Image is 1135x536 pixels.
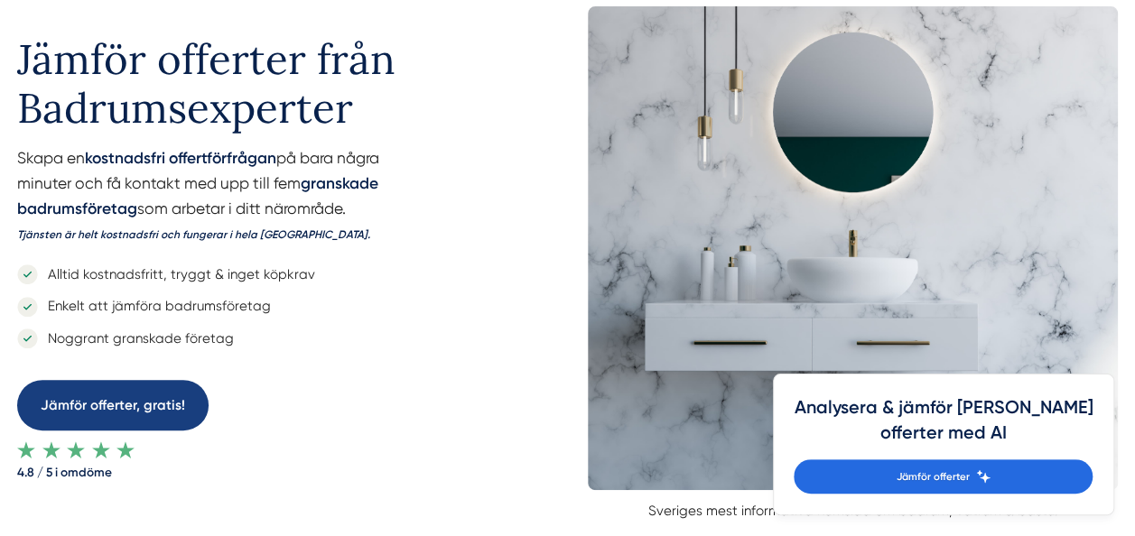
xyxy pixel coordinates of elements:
p: Skapa en på bara några minuter och få kontakt med upp till fem som arbetar i ditt närområde. [17,146,456,254]
p: Enkelt att jämföra badrumsföretag [38,295,271,317]
i: Tjänsten är helt kostnadsfri och fungerar i hela [GEOGRAPHIC_DATA]. [17,228,370,241]
a: Jämför offerter, gratis! [17,380,209,430]
strong: granskade badrumsföretag [17,174,378,217]
h1: Jämför offerter från Badrumsexperter [17,6,456,146]
p: Noggrant granskade företag [38,328,234,349]
strong: kostnadsfri offertförfrågan [85,149,276,167]
a: Jämför offerter [794,459,1093,494]
strong: 4.8 / 5 i omdöme [17,458,456,481]
p: Sveriges mest informativa hemsida om badrum, våtrum & bastu. [588,490,1118,522]
img: Badrumsexperter omslagsbild [588,6,1118,489]
h4: Analysera & jämför [PERSON_NAME] offerter med AI [794,395,1093,459]
span: Jämför offerter [896,468,969,485]
p: Alltid kostnadsfritt, tryggt & inget köpkrav [38,263,315,285]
